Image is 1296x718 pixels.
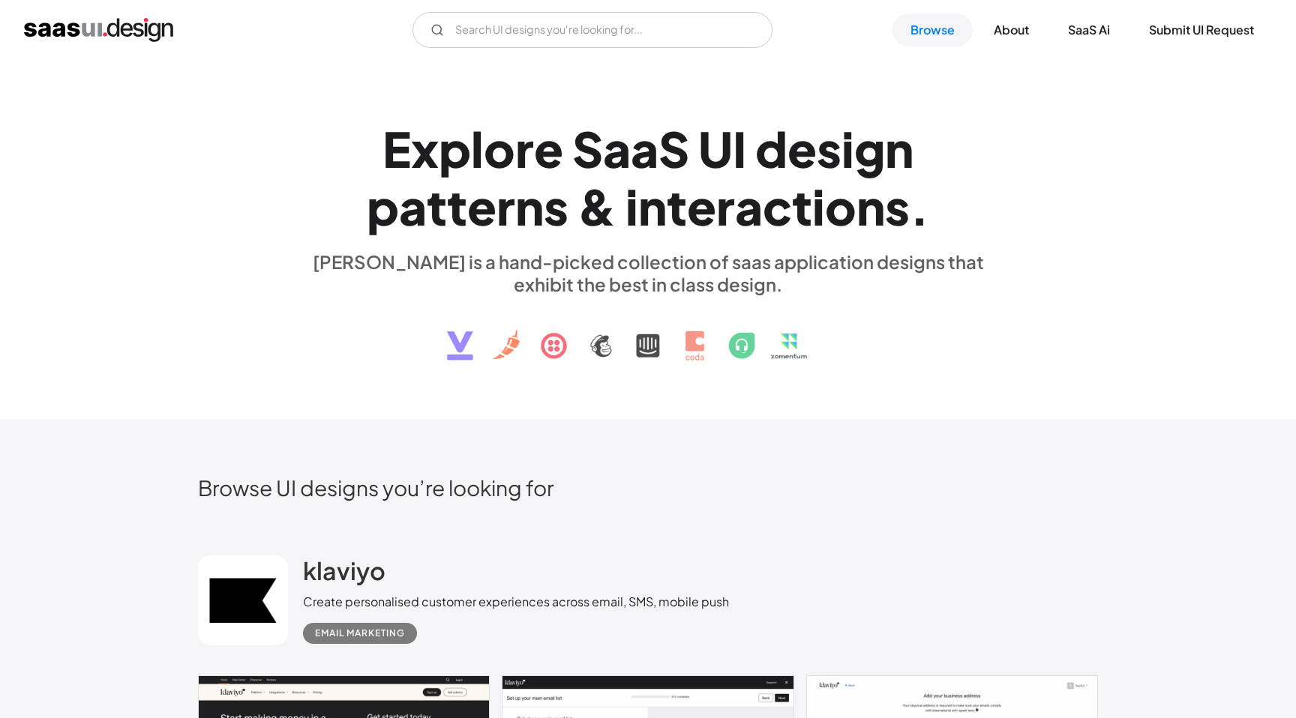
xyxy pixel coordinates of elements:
[885,178,910,235] div: s
[603,120,631,178] div: a
[667,178,687,235] div: t
[572,120,603,178] div: S
[892,13,973,46] a: Browse
[303,593,729,611] div: Create personalised customer experiences across email, SMS, mobile push
[735,178,763,235] div: a
[631,120,658,178] div: a
[382,120,411,178] div: E
[439,120,471,178] div: p
[303,555,385,585] h2: klaviyo
[817,120,841,178] div: s
[1050,13,1128,46] a: SaaS Ai
[825,178,856,235] div: o
[484,120,515,178] div: o
[496,178,515,235] div: r
[1131,13,1272,46] a: Submit UI Request
[447,178,467,235] div: t
[841,120,854,178] div: i
[854,120,885,178] div: g
[303,555,385,593] a: klaviyo
[515,178,544,235] div: n
[687,178,716,235] div: e
[698,120,733,178] div: U
[427,178,447,235] div: t
[367,178,399,235] div: p
[412,12,772,48] form: Email Form
[534,120,563,178] div: e
[910,178,929,235] div: .
[303,250,993,295] div: [PERSON_NAME] is a hand-picked collection of saas application designs that exhibit the best in cl...
[976,13,1047,46] a: About
[885,120,913,178] div: n
[856,178,885,235] div: n
[471,120,484,178] div: l
[763,178,792,235] div: c
[658,120,689,178] div: S
[24,18,173,42] a: home
[638,178,667,235] div: n
[755,120,787,178] div: d
[787,120,817,178] div: e
[625,178,638,235] div: i
[812,178,825,235] div: i
[421,295,875,373] img: text, icon, saas logo
[399,178,427,235] div: a
[303,120,993,235] h1: Explore SaaS UI design patterns & interactions.
[412,12,772,48] input: Search UI designs you're looking for...
[544,178,568,235] div: s
[792,178,812,235] div: t
[315,624,405,642] div: Email Marketing
[733,120,746,178] div: I
[411,120,439,178] div: x
[577,178,616,235] div: &
[467,178,496,235] div: e
[716,178,735,235] div: r
[515,120,534,178] div: r
[198,474,1098,501] h2: Browse UI designs you’re looking for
